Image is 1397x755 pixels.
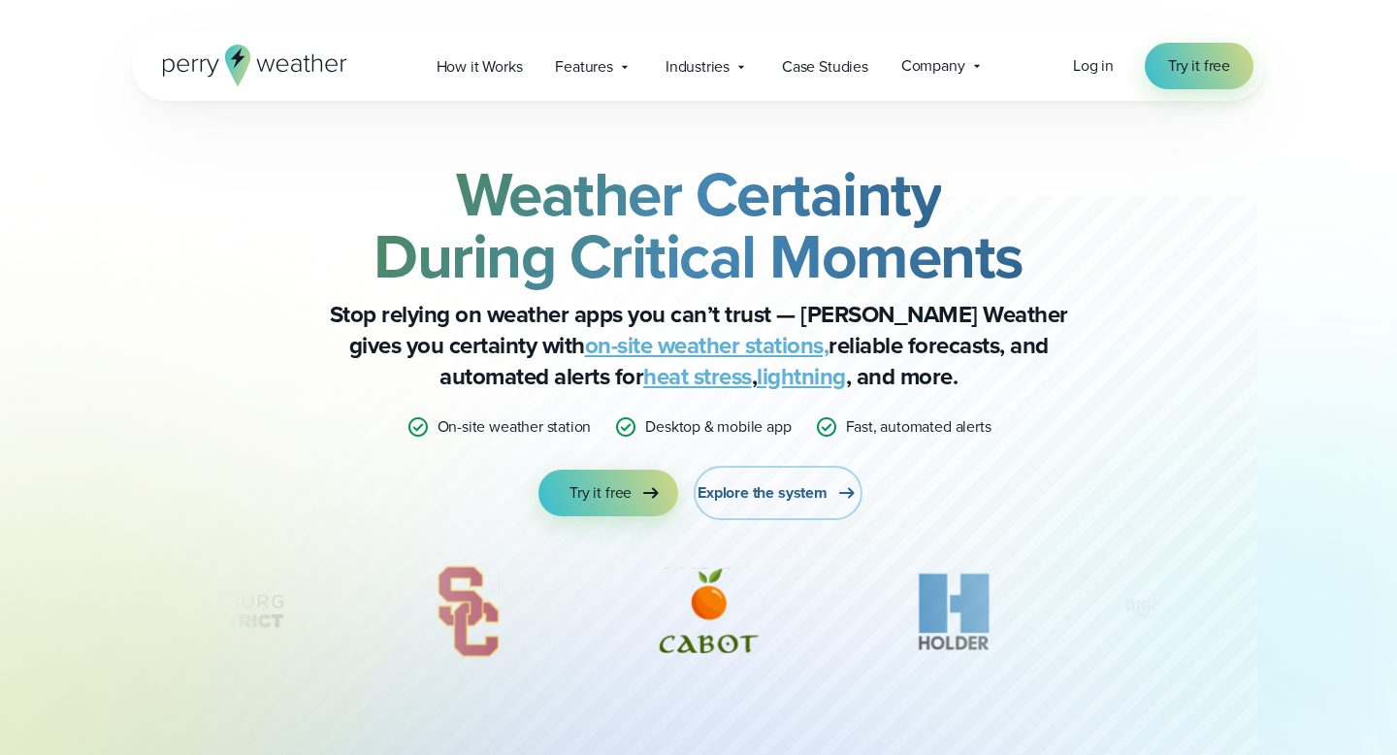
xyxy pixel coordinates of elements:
[538,470,678,516] a: Try it free
[555,55,613,79] span: Features
[892,563,1019,660] div: 11 of 12
[1073,54,1114,78] a: Log in
[229,563,1168,670] div: slideshow
[765,47,885,86] a: Case Studies
[374,148,1023,302] strong: Weather Certainty During Critical Moments
[643,359,752,394] a: heat stress
[621,563,798,660] img: Cabot-Citrus-Farms.svg
[437,55,523,79] span: How it Works
[621,563,798,660] div: 10 of 12
[666,55,730,79] span: Industries
[757,359,846,394] a: lightning
[408,563,528,660] img: University-of-Southern-California-USC.svg
[40,563,315,660] img: Schaumburg-Park-District-1.svg
[1168,54,1230,78] span: Try it free
[438,415,592,439] p: On-site weather station
[892,563,1019,660] img: Holder.svg
[1145,43,1253,89] a: Try it free
[408,563,528,660] div: 9 of 12
[420,47,539,86] a: How it Works
[782,55,868,79] span: Case Studies
[901,54,965,78] span: Company
[645,415,791,439] p: Desktop & mobile app
[40,563,315,660] div: 8 of 12
[585,328,829,363] a: on-site weather stations,
[310,299,1087,392] p: Stop relying on weather apps you can’t trust — [PERSON_NAME] Weather gives you certainty with rel...
[698,470,859,516] a: Explore the system
[698,481,828,505] span: Explore the system
[1112,563,1244,660] img: Amazon-Air-logo.svg
[1073,54,1114,77] span: Log in
[846,415,991,439] p: Fast, automated alerts
[1112,563,1244,660] div: 12 of 12
[569,481,632,505] span: Try it free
